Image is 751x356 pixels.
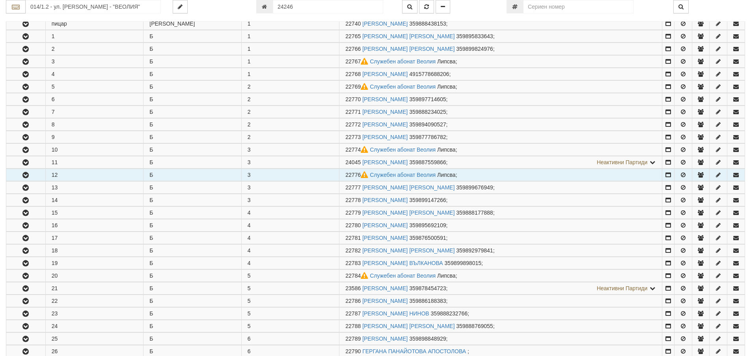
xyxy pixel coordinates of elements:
span: 359895833643 [456,33,493,39]
span: Партида № [345,184,361,191]
td: 9 [45,131,143,143]
span: 359886188383 [409,298,446,304]
a: [PERSON_NAME] [362,336,408,342]
a: [PERSON_NAME] [362,134,408,140]
a: ГЕРГАНА ПАНАЙОТОВА АПОСТОЛОВА [362,348,466,354]
td: пицар [45,18,143,30]
span: 4 [248,210,251,216]
span: Неактивни Партиди [597,159,648,165]
td: ; [339,93,662,106]
a: [PERSON_NAME] [362,20,408,27]
span: Партида № [345,197,361,203]
td: ; [339,43,662,55]
a: [PERSON_NAME] [PERSON_NAME] [362,323,455,329]
a: [PERSON_NAME] [362,222,408,228]
span: 2 [248,96,251,102]
td: Б [143,194,242,206]
span: 359888769055 [456,323,493,329]
td: Б [143,320,242,332]
td: 21 [45,282,143,295]
span: 3 [248,172,251,178]
td: Б [143,81,242,93]
span: 5 [248,298,251,304]
span: 359878454723 [409,285,446,291]
span: 5 [248,323,251,329]
span: Партида № [345,83,370,90]
td: Б [143,119,242,131]
span: Партида № [345,96,361,102]
span: Партида № [345,20,361,27]
span: 2 [248,134,251,140]
td: ; [339,68,662,80]
a: Служебен абонат Веолия [370,83,436,90]
a: [PERSON_NAME] [362,96,408,102]
td: 20 [45,270,143,282]
td: ; [339,207,662,219]
span: Партида № [345,121,361,128]
span: 4915778688206 [409,71,449,77]
td: ; [339,182,662,194]
span: Партида № [345,159,361,165]
span: Партида № [345,58,370,65]
td: ; [339,56,662,68]
a: [PERSON_NAME] [362,285,408,291]
td: Б [143,68,242,80]
span: 359888234025 [409,109,446,115]
span: Партида № [345,260,361,266]
td: ; [339,333,662,345]
span: 359898848929 [409,336,446,342]
span: 1 [248,58,251,65]
td: ; [339,106,662,118]
span: Партида № [345,222,361,228]
span: Неактивни Партиди [597,285,648,291]
span: 2 [248,121,251,128]
td: Б [143,245,242,257]
span: Липсва [437,83,456,90]
td: Б [143,308,242,320]
span: 359899147266 [409,197,446,203]
span: Партида № [345,336,361,342]
td: Б [143,333,242,345]
span: 1 [248,46,251,52]
td: 15 [45,207,143,219]
td: ; [339,81,662,93]
a: [PERSON_NAME] [362,235,408,241]
td: ; [339,320,662,332]
a: [PERSON_NAME] [362,159,408,165]
span: 1 [248,20,251,27]
td: 14 [45,194,143,206]
td: 17 [45,232,143,244]
span: 359894090527 [409,121,446,128]
span: Липсва [437,273,456,279]
span: 5 [248,310,251,317]
span: Партида № [345,109,361,115]
a: Служебен абонат Веолия [370,146,436,153]
span: 359899898015 [445,260,481,266]
a: [PERSON_NAME] [PERSON_NAME] [362,210,455,216]
span: 1 [248,33,251,39]
td: Б [143,93,242,106]
span: 3 [248,197,251,203]
span: 359899824976 [456,46,493,52]
td: 7 [45,106,143,118]
span: Партида № [345,46,361,52]
td: 22 [45,295,143,307]
span: Партида № [345,210,361,216]
span: Партида № [345,323,361,329]
span: 1 [248,71,251,77]
td: Б [143,156,242,169]
td: ; [339,308,662,320]
td: ; [339,30,662,43]
span: 359899676949 [456,184,493,191]
td: 8 [45,119,143,131]
td: ; [339,131,662,143]
td: Б [143,169,242,181]
td: Б [143,270,242,282]
td: Б [143,232,242,244]
td: Б [143,219,242,232]
span: 6 [248,336,251,342]
td: ; [339,18,662,30]
span: 3 [248,184,251,191]
span: Липсва [437,172,456,178]
a: Служебен абонат Веолия [370,172,436,178]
